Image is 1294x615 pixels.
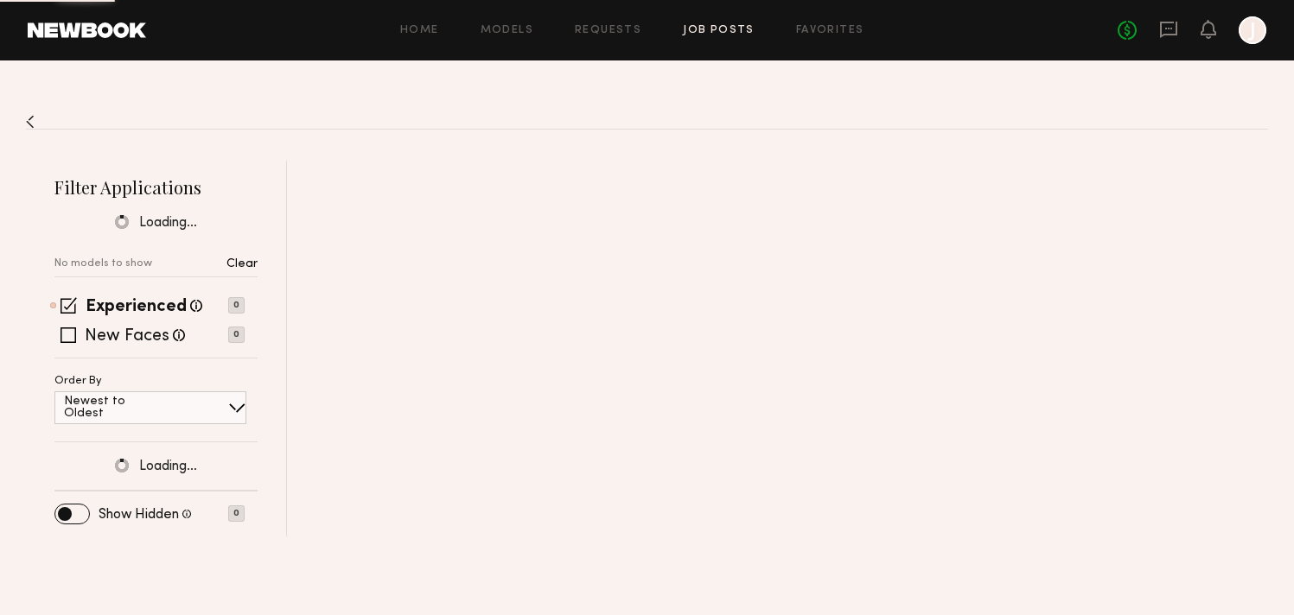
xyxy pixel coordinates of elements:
label: New Faces [85,328,169,346]
label: Show Hidden [99,508,179,522]
a: Job Posts [683,25,755,36]
h2: Filter Applications [54,175,258,199]
p: 0 [228,505,245,522]
p: Newest to Oldest [64,396,167,420]
p: Order By [54,376,102,387]
img: Back to previous page [26,115,35,129]
p: Clear [226,258,258,270]
a: Home [400,25,439,36]
a: Favorites [796,25,864,36]
label: Experienced [86,299,187,316]
a: J [1239,16,1266,44]
span: Loading… [139,460,197,474]
a: Models [481,25,533,36]
p: 0 [228,327,245,343]
p: No models to show [54,258,152,269]
a: Requests [575,25,641,36]
span: Loading… [139,216,197,231]
p: 0 [228,297,245,314]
